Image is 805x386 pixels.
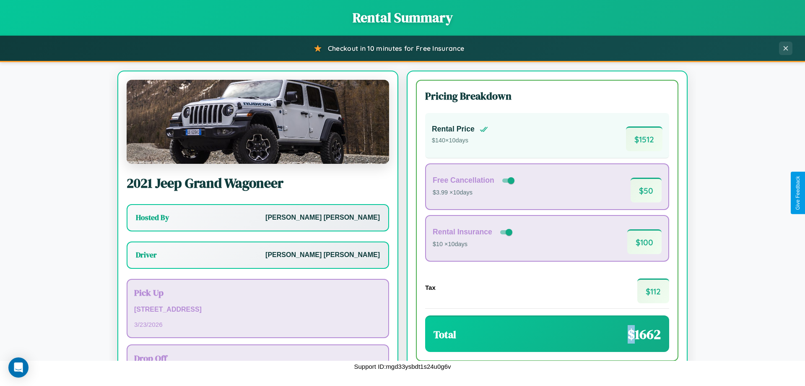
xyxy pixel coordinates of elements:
p: [PERSON_NAME] [PERSON_NAME] [265,249,380,261]
h3: Pricing Breakdown [425,89,669,103]
img: Jeep Grand Wagoneer [127,80,389,164]
h4: Free Cancellation [433,176,494,185]
h4: Rental Price [432,125,475,134]
h3: Hosted By [136,213,169,223]
span: $ 1512 [626,126,662,151]
p: $3.99 × 10 days [433,187,516,198]
h1: Rental Summary [8,8,797,27]
h3: Total [434,328,456,341]
p: 3 / 23 / 2026 [134,319,382,330]
p: [STREET_ADDRESS] [134,304,382,316]
span: $ 100 [627,229,662,254]
div: Open Intercom Messenger [8,357,29,378]
p: $ 140 × 10 days [432,135,488,146]
p: $10 × 10 days [433,239,514,250]
span: Checkout in 10 minutes for Free Insurance [328,44,464,53]
h4: Tax [425,284,436,291]
h3: Drop Off [134,352,382,364]
p: [PERSON_NAME] [PERSON_NAME] [265,212,380,224]
span: $ 1662 [628,325,661,344]
p: Support ID: mgd33ysbdt1s24u0g6v [354,361,451,372]
span: $ 50 [631,178,662,202]
h3: Pick Up [134,286,382,299]
h3: Driver [136,250,157,260]
span: $ 112 [637,278,669,303]
h4: Rental Insurance [433,228,492,236]
h2: 2021 Jeep Grand Wagoneer [127,174,389,192]
div: Give Feedback [795,176,801,210]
